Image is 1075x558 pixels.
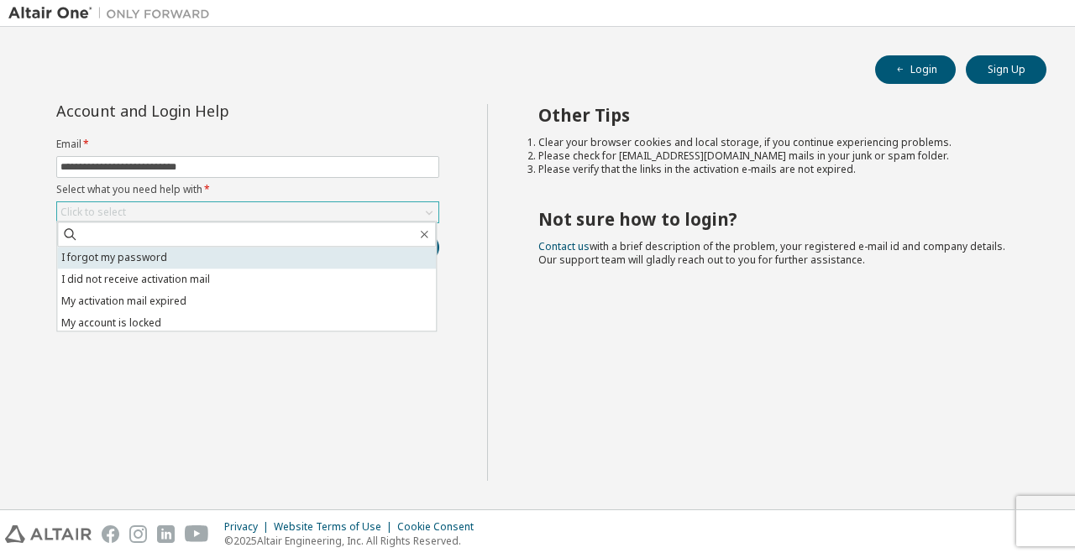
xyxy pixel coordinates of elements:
[56,183,439,196] label: Select what you need help with
[538,208,1017,230] h2: Not sure how to login?
[966,55,1046,84] button: Sign Up
[56,138,439,151] label: Email
[875,55,956,84] button: Login
[397,520,484,534] div: Cookie Consent
[185,525,209,543] img: youtube.svg
[8,5,218,22] img: Altair One
[274,520,397,534] div: Website Terms of Use
[224,520,274,534] div: Privacy
[538,239,590,253] a: Contact us
[57,202,438,222] div: Click to select
[102,525,119,543] img: facebook.svg
[5,525,92,543] img: altair_logo.svg
[224,534,484,548] p: © 2025 Altair Engineering, Inc. All Rights Reserved.
[538,239,1005,267] span: with a brief description of the problem, your registered e-mail id and company details. Our suppo...
[56,104,363,117] div: Account and Login Help
[538,149,1017,163] li: Please check for [EMAIL_ADDRESS][DOMAIN_NAME] mails in your junk or spam folder.
[538,163,1017,176] li: Please verify that the links in the activation e-mails are not expired.
[538,104,1017,126] h2: Other Tips
[157,525,175,543] img: linkedin.svg
[57,247,436,269] li: I forgot my password
[129,525,147,543] img: instagram.svg
[60,206,126,219] div: Click to select
[538,136,1017,149] li: Clear your browser cookies and local storage, if you continue experiencing problems.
